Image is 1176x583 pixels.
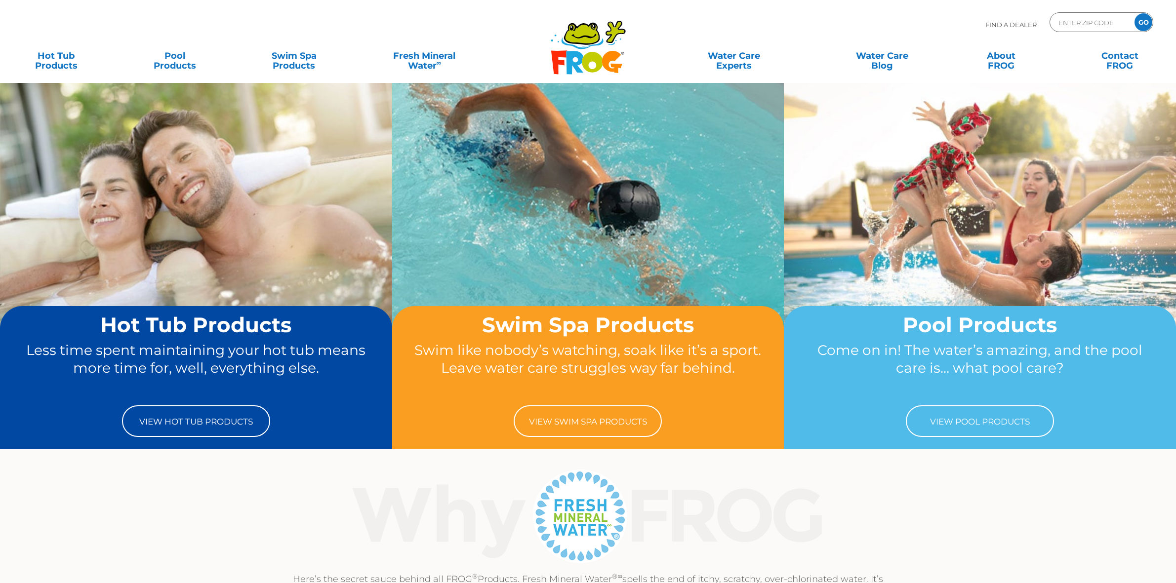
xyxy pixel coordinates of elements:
[248,46,340,66] a: Swim SpaProducts
[333,466,843,565] img: Why Frog
[612,572,622,580] sup: ®∞
[472,572,478,580] sup: ®
[10,46,102,66] a: Hot TubProducts
[129,46,221,66] a: PoolProducts
[19,313,373,336] h2: Hot Tub Products
[784,82,1176,375] img: home-banner-pool-short
[803,313,1157,336] h2: Pool Products
[985,12,1037,37] p: Find A Dealer
[1074,46,1166,66] a: ContactFROG
[906,405,1054,437] a: View Pool Products
[411,313,766,336] h2: Swim Spa Products
[955,46,1047,66] a: AboutFROG
[411,341,766,395] p: Swim like nobody’s watching, soak like it’s a sport. Leave water care struggles way far behind.
[366,46,482,66] a: Fresh MineralWater∞
[1135,13,1152,31] input: GO
[1057,15,1124,30] input: Zip Code Form
[514,405,662,437] a: View Swim Spa Products
[803,341,1157,395] p: Come on in! The water’s amazing, and the pool care is… what pool care?
[19,341,373,395] p: Less time spent maintaining your hot tub means more time for, well, everything else.
[437,59,442,67] sup: ∞
[122,405,270,437] a: View Hot Tub Products
[836,46,928,66] a: Water CareBlog
[392,82,784,375] img: home-banner-swim-spa-short
[659,46,809,66] a: Water CareExperts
